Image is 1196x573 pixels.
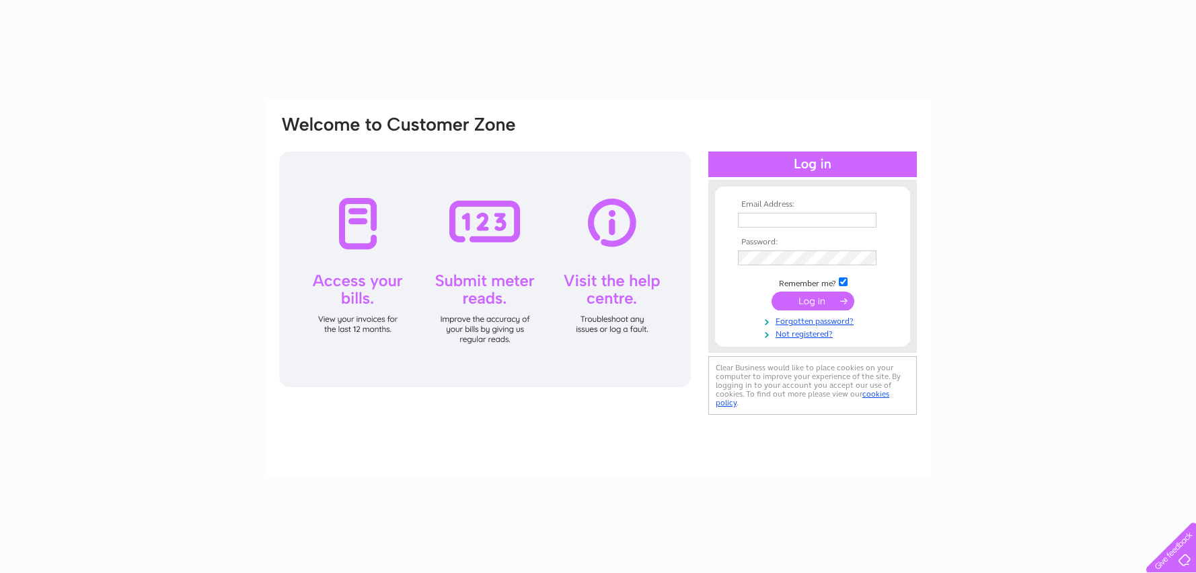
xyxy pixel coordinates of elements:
div: Clear Business would like to place cookies on your computer to improve your experience of the sit... [708,356,917,415]
input: Submit [772,292,854,310]
a: cookies policy [716,389,889,407]
a: Forgotten password? [738,314,891,327]
th: Email Address: [735,200,891,209]
a: Not registered? [738,327,891,339]
th: Password: [735,238,891,247]
td: Remember me? [735,275,891,289]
